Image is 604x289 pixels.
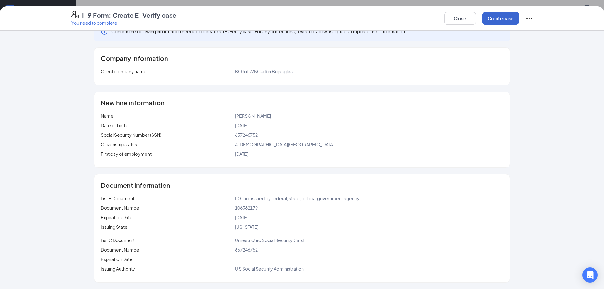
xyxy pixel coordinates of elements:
[101,132,161,138] span: Social Security Number (SSN)
[101,256,133,262] span: Expiration Date
[101,100,165,106] span: New hire information
[235,141,334,147] span: A [DEMOGRAPHIC_DATA][GEOGRAPHIC_DATA]
[235,237,304,243] span: Unrestricted Social Security Card
[101,205,141,211] span: Document Number
[101,266,135,272] span: Issuing Authority
[235,113,271,119] span: [PERSON_NAME]
[235,151,248,157] span: [DATE]
[101,113,114,119] span: Name
[525,15,533,22] svg: Ellipses
[71,20,176,26] p: You need to complete
[101,182,170,188] span: Document Information
[101,55,168,62] span: Company information
[101,195,134,201] span: List B Document
[101,224,127,230] span: Issuing State
[235,122,248,128] span: [DATE]
[235,256,239,262] span: --
[101,151,152,157] span: First day of employment
[235,247,258,253] span: 657246752
[101,214,133,220] span: Expiration Date
[101,28,108,35] svg: Info
[235,69,293,74] span: BOJ of WNC-dba Bojangles
[444,12,476,25] button: Close
[235,214,248,220] span: [DATE]
[235,195,360,201] span: ID Card issued by federal, state, or local government agency
[235,266,304,272] span: U S Social Security Administration
[71,11,79,18] svg: FormI9EVerifyIcon
[101,122,127,128] span: Date of birth
[235,224,258,230] span: [US_STATE]
[482,12,519,25] button: Create case
[582,267,598,283] div: Open Intercom Messenger
[235,132,258,138] span: 657246752
[111,28,406,35] span: Confirm the following information needed to create an E-Verify case. For any corrections, restart...
[101,237,135,243] span: List C Document
[235,205,258,211] span: 106382179
[101,141,137,147] span: Citizenship status
[101,247,141,253] span: Document Number
[101,69,146,74] span: Client company name
[82,11,176,20] h4: I-9 Form: Create E-Verify case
